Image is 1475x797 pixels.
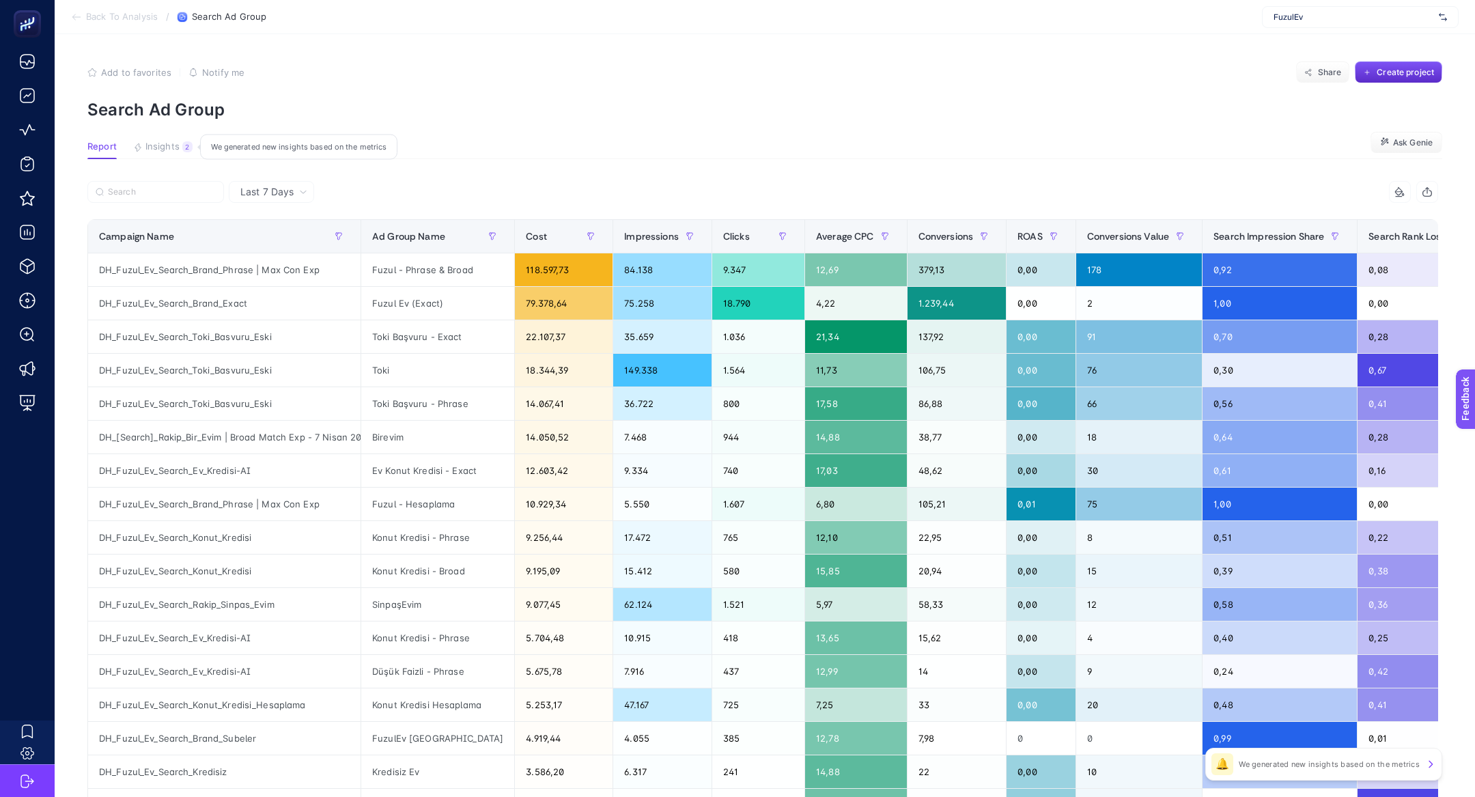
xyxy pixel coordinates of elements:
div: 118.597,73 [515,253,613,286]
div: DH_[Search]_Rakip_Bir_Evim | Broad Match Exp - 7 Nisan 2025 [88,421,361,453]
div: Düşük Faizli - Phrase [361,655,514,688]
div: 800 [712,387,804,420]
div: DH_Fuzul_Ev_Search_Konut_Kredisi [88,521,361,554]
div: 🔔 [1211,753,1233,775]
div: 1.607 [712,488,804,520]
div: 0,00 [1007,688,1076,721]
div: 36.722 [613,387,712,420]
span: Ad Group Name [372,231,445,242]
div: 0,39 [1203,555,1357,587]
div: 10.915 [613,621,712,654]
span: Create project [1377,67,1434,78]
div: 0,00 [1007,555,1076,587]
div: 0,00 [1007,421,1076,453]
div: 0 [1007,722,1076,755]
span: ROAS [1017,231,1043,242]
div: Konut Kredisi Hesaplama [361,688,514,721]
div: 5.253,17 [515,688,613,721]
span: Campaign Name [99,231,174,242]
div: 20 [1076,688,1202,721]
span: Conversions [918,231,974,242]
div: 9.077,45 [515,588,613,621]
div: 0,24 [1203,655,1357,688]
button: Create project [1355,61,1442,83]
div: 47.167 [613,688,712,721]
button: Share [1296,61,1349,83]
div: 30 [1076,454,1202,487]
input: Search [108,187,216,197]
div: 2 [182,141,193,152]
div: 22.107,37 [515,320,613,353]
span: Impressions [624,231,679,242]
div: 13,65 [805,621,907,654]
div: 7,25 [805,688,907,721]
div: DH_Fuzul_Ev_Search_Brand_Exact [88,287,361,320]
div: Kredisiz Ev [361,755,514,788]
div: DH_Fuzul_Ev_Search_Brand_Subeler [88,722,361,755]
div: 0,00 [1007,588,1076,621]
div: 15,85 [805,555,907,587]
div: 15,62 [908,621,1007,654]
div: 12 [1076,588,1202,621]
div: Toki Başvuru - Exact [361,320,514,353]
div: 9.347 [712,253,804,286]
div: 3.586,20 [515,755,613,788]
div: 1.036 [712,320,804,353]
div: DH_Fuzul_Ev_Search_Ev_Kredisi-AI [88,655,361,688]
span: Ask Genie [1393,137,1433,148]
div: 0,40 [1203,621,1357,654]
p: Search Ad Group [87,100,1442,120]
div: 437 [712,655,804,688]
div: Birevim [361,421,514,453]
div: 379,13 [908,253,1007,286]
div: 75 [1076,488,1202,520]
div: 7.916 [613,655,712,688]
div: 15.412 [613,555,712,587]
button: Ask Genie [1371,132,1442,154]
div: 4.919,44 [515,722,613,755]
span: Share [1318,67,1342,78]
div: 84.138 [613,253,712,286]
div: 765 [712,521,804,554]
div: 8 [1076,521,1202,554]
div: 14.067,41 [515,387,613,420]
div: 0,00 [1007,621,1076,654]
div: 385 [712,722,804,755]
div: 7.468 [613,421,712,453]
div: Toki [361,354,514,387]
div: DH_Fuzul_Ev_Search_Brand_Phrase | Max Con Exp [88,488,361,520]
div: Ev Konut Kredisi - Exact [361,454,514,487]
div: 4.055 [613,722,712,755]
span: Notify me [202,67,244,78]
div: 0,48 [1203,688,1357,721]
div: 9.334 [613,454,712,487]
div: Fuzul - Phrase & Broad [361,253,514,286]
div: Konut Kredisi - Phrase [361,521,514,554]
span: Last 7 Days [240,185,294,199]
div: Konut Kredisi - Broad [361,555,514,587]
div: 2 [1076,287,1202,320]
span: Report [87,141,117,152]
div: 76 [1076,354,1202,387]
div: 6,80 [805,488,907,520]
span: FuzulEv [1274,12,1433,23]
div: DH_Fuzul_Ev_Search_Konut_Kredisi [88,555,361,587]
div: 0,00 [1007,354,1076,387]
div: 0,70 [1203,320,1357,353]
div: DH_Fuzul_Ev_Search_Brand_Phrase | Max Con Exp [88,253,361,286]
img: svg%3e [1439,10,1447,24]
div: 18.790 [712,287,804,320]
div: 12,69 [805,253,907,286]
div: 0,01 [1007,488,1076,520]
div: 7,98 [908,722,1007,755]
div: 58,33 [908,588,1007,621]
div: SinpaşEvim [361,588,514,621]
div: 0,00 [1007,454,1076,487]
div: Konut Kredisi - Phrase [361,621,514,654]
div: DH_Fuzul_Ev_Search_Rakip_Sinpas_Evim [88,588,361,621]
div: 418 [712,621,804,654]
div: 0,30 [1203,354,1357,387]
span: Conversions Value [1087,231,1169,242]
div: DH_Fuzul_Ev_Search_Toki_Basvuru_Eski [88,354,361,387]
div: 10 [1076,755,1202,788]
